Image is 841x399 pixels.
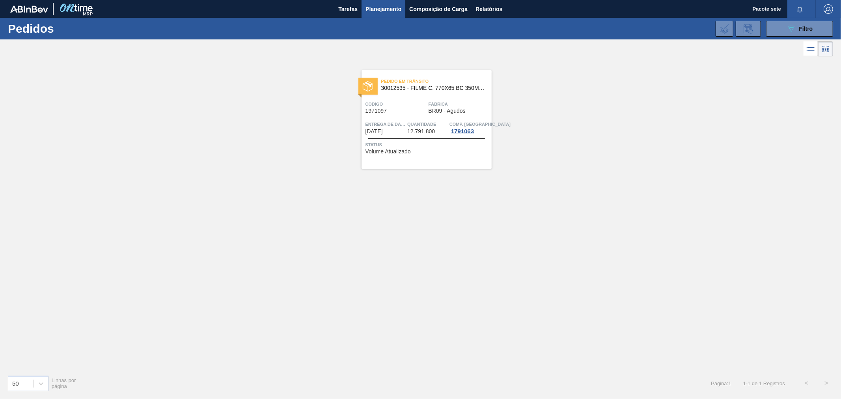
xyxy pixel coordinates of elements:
[817,373,836,393] button: >
[365,6,401,12] font: Planejamento
[365,108,387,114] font: 1971097
[429,100,490,108] span: Fábrica
[8,22,54,35] font: Pedidos
[748,380,750,386] font: 1
[805,380,808,386] font: <
[381,77,492,85] span: Pedido em Trânsito
[451,128,474,134] font: 1791063
[824,380,828,386] font: >
[365,142,382,147] font: Status
[10,6,48,13] img: TNhmsLtSVTkK8tSr43FrP2fwEKptu5GPRR3wAAAABJRU5ErkJggg==
[409,6,468,12] font: Composição de Carga
[52,377,76,389] font: Linhas por página
[449,122,511,127] font: Comp. [GEOGRAPHIC_DATA]
[407,129,435,134] span: 12.791.800
[449,120,511,128] span: Comp. Carga
[365,141,490,149] span: Status
[752,380,757,386] font: de
[728,380,731,386] font: 1
[338,6,358,12] font: Tarefas
[797,373,817,393] button: <
[476,6,502,12] font: Relatórios
[766,21,833,37] button: Filtro
[381,79,429,84] font: Pedido em Trânsito
[746,380,748,386] font: -
[736,21,761,37] div: Solicitação de Revisão de Pedidos
[407,122,436,127] font: Quantidade
[365,129,383,134] span: 16/08/2025
[365,128,383,134] font: [DATE]
[407,128,435,134] font: 12.791.800
[824,4,833,14] img: Sair
[799,26,813,32] font: Filtro
[753,6,781,12] font: Pacote sete
[429,102,448,106] font: Fábrica
[429,108,466,114] font: BR09 - Agudos
[711,380,727,386] font: Página
[716,21,733,37] div: Importar Negociações dos Pedidos
[365,149,411,155] span: Volume Atualizado
[763,380,785,386] font: Registros
[818,41,833,56] div: Visão em Cards
[365,102,383,106] font: Código
[407,120,448,128] span: Quantidade
[350,70,492,169] a: statusPedido em Trânsito30012535 - FILME C. 770X65 BC 350ML C12 429Código1971097FábricaBR09 - Agu...
[787,4,813,15] button: Notificações
[727,380,729,386] font: :
[381,85,485,91] span: 30012535 - FILME C. 770X65 BC 350ML C12 429
[365,148,411,155] font: Volume Atualizado
[381,85,504,91] font: 30012535 - FILME C. 770X65 BC 350ML C12 429
[365,120,406,128] span: Entrega de dados
[804,41,818,56] div: Visão em Lista
[365,122,411,127] font: Entrega de dados
[759,380,762,386] font: 1
[449,120,490,134] a: Comp. [GEOGRAPHIC_DATA]1791063
[743,380,746,386] font: 1
[365,100,427,108] span: Código
[12,380,19,387] font: 50
[363,81,373,91] img: status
